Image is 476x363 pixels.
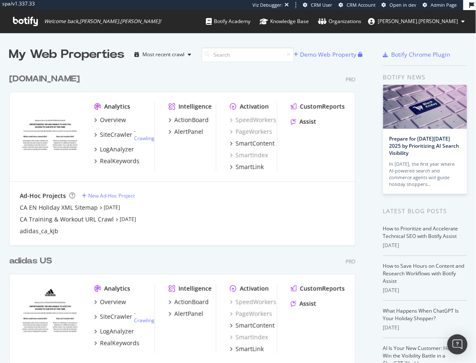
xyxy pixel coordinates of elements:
[383,262,465,285] a: How to Save Hours on Content and Research Workflows with Botify Assist
[168,116,209,124] a: ActionBoard
[120,216,136,223] a: [DATE]
[174,310,203,318] div: AlertPanel
[174,128,203,136] div: AlertPanel
[174,116,209,124] div: ActionBoard
[447,334,468,355] div: Open Intercom Messenger
[300,50,357,59] div: Demo Web Property
[20,102,81,151] img: adidas.ca
[94,339,139,347] a: RealKeywords
[94,327,134,336] a: LogAnalyzer
[389,161,461,188] div: In [DATE], the first year where AI-powered search and commerce agents will guide holiday shoppers…
[303,2,332,8] a: CRM User
[94,116,126,124] a: Overview
[229,321,274,330] a: SmartContent
[100,157,139,165] div: RealKeywords
[383,50,451,59] a: Botify Chrome Plugin
[100,116,126,124] div: Overview
[383,206,467,216] div: Latest Blog Posts
[290,102,345,111] a: CustomReports
[20,227,58,235] div: adidas_ca_kjb
[44,18,161,25] span: Welcome back, [PERSON_NAME].[PERSON_NAME] !
[290,300,316,308] a: Assist
[389,135,460,157] a: Prepare for [DATE][DATE] 2025 by Prioritizing AI Search Visibility
[235,139,274,148] div: SmartContent
[346,76,355,83] div: Pro
[383,287,467,294] div: [DATE]
[9,255,52,267] div: adidas US
[431,2,457,8] span: Admin Page
[383,242,467,249] div: [DATE]
[9,73,80,85] div: [DOMAIN_NAME]
[206,17,250,26] div: Botify Academy
[229,128,272,136] a: PageWorkers
[20,204,98,212] a: CA EN Holiday XML Sitemap
[290,118,316,126] a: Assist
[318,10,361,33] a: Organizations
[94,310,155,324] a: SiteCrawler- Crawling
[179,285,212,293] div: Intelligence
[392,50,451,59] div: Botify Chrome Plugin
[134,128,155,142] div: -
[94,298,126,306] a: Overview
[294,51,358,58] a: Demo Web Property
[229,116,276,124] a: SpeedWorkers
[9,46,125,63] div: My Web Properties
[20,215,114,224] a: CA Training & Workout URL Crawl
[252,2,283,8] div: Viz Debugger:
[9,73,83,85] a: [DOMAIN_NAME]
[390,2,417,8] span: Open in dev
[339,2,376,8] a: CRM Account
[202,47,294,62] input: Search
[290,285,345,293] a: CustomReports
[383,324,467,332] div: [DATE]
[100,298,126,306] div: Overview
[229,163,263,171] a: SmartLink
[361,15,472,28] button: [PERSON_NAME].[PERSON_NAME]
[100,327,134,336] div: LogAnalyzer
[299,118,316,126] div: Assist
[206,10,250,33] a: Botify Academy
[168,310,203,318] a: AlertPanel
[235,345,263,353] div: SmartLink
[104,285,130,293] div: Analytics
[94,157,139,165] a: RealKeywords
[260,10,309,33] a: Knowledge Base
[100,131,132,139] div: SiteCrawler
[423,2,457,8] a: Admin Page
[20,192,66,200] div: Ad-Hoc Projects
[382,2,417,8] a: Open in dev
[134,317,155,324] a: Crawling
[235,321,274,330] div: SmartContent
[229,139,274,148] a: SmartContent
[229,298,276,306] a: SpeedWorkers
[88,192,135,199] div: New Ad-Hoc Project
[383,225,458,240] a: How to Prioritize and Accelerate Technical SEO with Botify Assist
[100,145,134,154] div: LogAnalyzer
[239,285,268,293] div: Activation
[168,128,203,136] a: AlertPanel
[378,18,458,25] span: colin.reid
[383,73,467,82] div: Botify news
[229,151,268,159] div: SmartIndex
[229,333,268,342] a: SmartIndex
[20,285,81,333] img: adidas.com/us
[229,310,272,318] a: PageWorkers
[104,102,130,111] div: Analytics
[100,339,139,347] div: RealKeywords
[9,255,55,267] a: adidas US
[383,85,467,129] img: Prepare for Black Friday 2025 by Prioritizing AI Search Visibility
[179,102,212,111] div: Intelligence
[299,300,316,308] div: Assist
[239,102,268,111] div: Activation
[143,52,185,57] div: Most recent crawl
[294,48,358,61] button: Demo Web Property
[94,128,155,142] a: SiteCrawler- Crawling
[100,313,132,321] div: SiteCrawler
[229,345,263,353] a: SmartLink
[346,258,355,265] div: Pro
